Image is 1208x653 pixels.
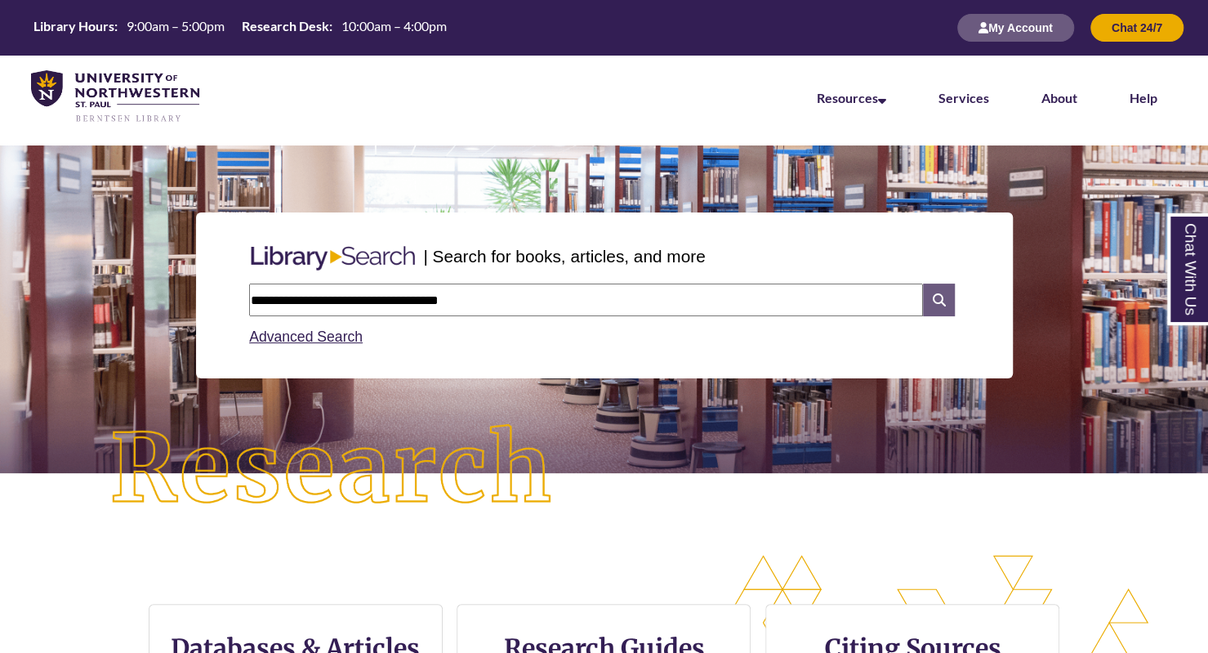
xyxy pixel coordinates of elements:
a: Hours Today [27,17,453,39]
button: My Account [957,14,1074,42]
a: Services [938,90,989,105]
table: Hours Today [27,17,453,38]
a: Chat 24/7 [1090,20,1183,34]
p: | Search for books, articles, and more [423,244,705,269]
img: Libary Search [243,239,423,277]
span: 10:00am – 4:00pm [341,18,447,34]
img: UNWSP Library Logo [31,70,199,123]
th: Library Hours: [27,17,120,35]
a: Help [1130,90,1157,105]
a: My Account [957,20,1074,34]
i: Search [923,284,954,316]
a: Advanced Search [249,329,363,345]
span: 9:00am – 5:00pm [127,18,225,34]
th: Research Desk: [235,17,335,35]
a: About [1041,90,1077,105]
button: Chat 24/7 [1090,14,1183,42]
img: Research [60,375,604,564]
a: Resources [817,90,886,105]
